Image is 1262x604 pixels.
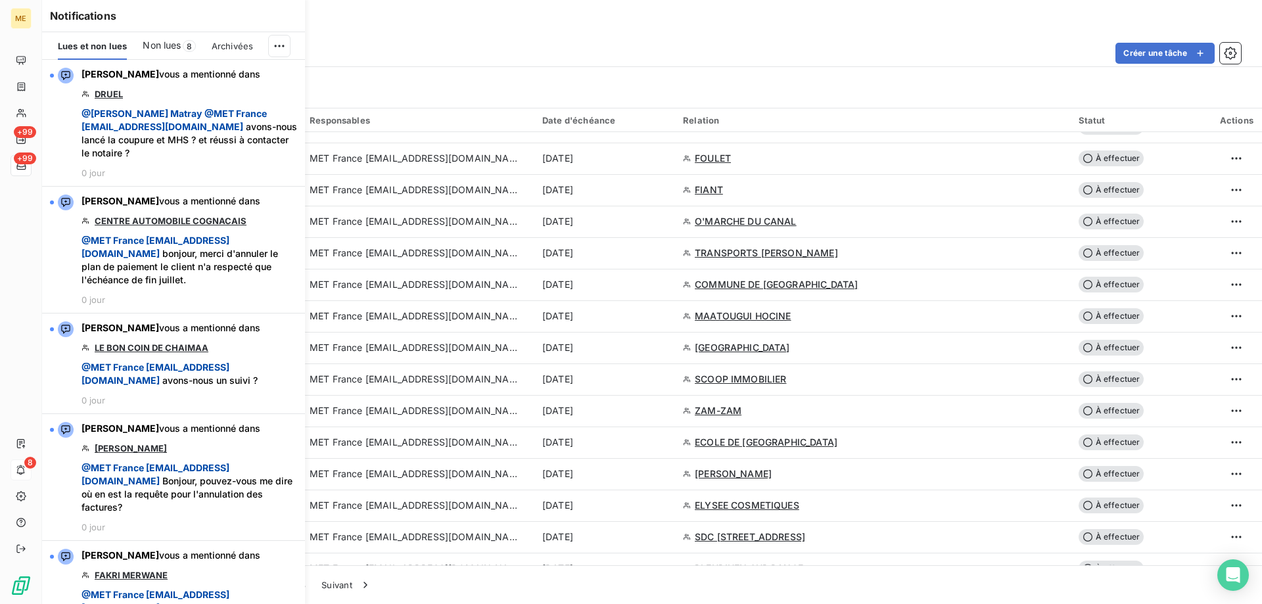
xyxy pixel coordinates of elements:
div: Relation [683,115,1063,126]
span: [DATE] [542,215,573,228]
span: MET France [EMAIL_ADDRESS][DOMAIN_NAME] [310,215,520,228]
span: +99 [14,152,36,164]
span: [DATE] [542,278,573,291]
span: À effectuer [1079,498,1144,513]
a: LE BON COIN DE CHAIMAA [95,342,208,353]
span: FOULET [695,152,731,165]
span: [PERSON_NAME] [82,68,159,80]
span: À effectuer [1079,340,1144,356]
span: ZAM-ZAM [695,404,741,417]
span: @ MET France [EMAIL_ADDRESS][DOMAIN_NAME] [82,361,229,386]
span: MET France [EMAIL_ADDRESS][DOMAIN_NAME] [310,404,520,417]
span: ECOLE DE [GEOGRAPHIC_DATA] [695,436,837,449]
a: [PERSON_NAME] [95,443,167,453]
span: À effectuer [1079,277,1144,292]
span: À effectuer [1079,308,1144,324]
button: Créer une tâche [1115,43,1215,64]
span: MET France [EMAIL_ADDRESS][DOMAIN_NAME] [310,373,520,386]
span: O'MARCHE DU CANAL [695,215,797,228]
a: DRUEL [95,89,123,99]
span: MET France [EMAIL_ADDRESS][DOMAIN_NAME] [310,341,520,354]
span: MET France [EMAIL_ADDRESS][DOMAIN_NAME] [310,499,520,512]
a: FAKRI MERWANE [95,570,168,580]
span: MET France [EMAIL_ADDRESS][DOMAIN_NAME] [310,310,520,323]
span: MET France [EMAIL_ADDRESS][DOMAIN_NAME] [310,467,520,480]
span: MET France [EMAIL_ADDRESS][DOMAIN_NAME] [310,183,520,197]
span: vous a mentionné dans [82,549,260,562]
span: Archivées [212,41,253,51]
span: À effectuer [1079,434,1144,450]
span: bonjour, merci d'annuler le plan de paiement le client n'a respecté que l'échéance de fin juillet. [82,234,297,287]
span: À effectuer [1079,371,1144,387]
span: vous a mentionné dans [82,321,260,335]
button: [PERSON_NAME]vous a mentionné dansCENTRE AUTOMOBILE COGNACAIS @MET France [EMAIL_ADDRESS][DOMAIN_... [42,187,305,314]
span: Lues et non lues [58,41,127,51]
span: PLEUDIHEN SUR RANCE [695,562,803,575]
button: [PERSON_NAME]vous a mentionné dans[PERSON_NAME] @MET France [EMAIL_ADDRESS][DOMAIN_NAME] Bonjour,... [42,414,305,541]
button: [PERSON_NAME]vous a mentionné dansLE BON COIN DE CHAIMAA @MET France [EMAIL_ADDRESS][DOMAIN_NAME]... [42,314,305,414]
span: [DATE] [542,404,573,417]
span: @ MET France [EMAIL_ADDRESS][DOMAIN_NAME] [82,235,229,259]
span: [DATE] [542,310,573,323]
span: [DATE] [542,152,573,165]
div: ME [11,8,32,29]
span: FIANT [695,183,723,197]
span: TRANSPORTS [PERSON_NAME] [695,246,838,260]
span: Bonjour, pouvez-vous me dire où en est la requête pour l'annulation des factures? [82,461,297,514]
span: [DATE] [542,373,573,386]
div: Responsables [310,115,526,126]
span: COMMUNE DE [GEOGRAPHIC_DATA] [695,278,858,291]
span: MET France [EMAIL_ADDRESS][DOMAIN_NAME] [310,246,520,260]
span: À effectuer [1079,403,1144,419]
span: ELYSEE COSMETIQUES [695,499,799,512]
span: [DATE] [542,341,573,354]
span: [DATE] [542,467,573,480]
button: Suivant [314,571,380,599]
span: MET France [EMAIL_ADDRESS][DOMAIN_NAME] [310,278,520,291]
span: À effectuer [1079,466,1144,482]
span: À effectuer [1079,214,1144,229]
span: [DATE] [542,436,573,449]
span: SDC [STREET_ADDRESS] [695,530,805,544]
span: MET France [EMAIL_ADDRESS][DOMAIN_NAME] [310,152,520,165]
span: 0 jour [82,522,105,532]
span: MET France [EMAIL_ADDRESS][DOMAIN_NAME] [310,436,520,449]
span: avons-nous un suivi ? [82,361,297,387]
span: Non lues [143,39,181,52]
a: CENTRE AUTOMOBILE COGNACAIS [95,216,246,226]
span: À effectuer [1079,151,1144,166]
span: [DATE] [542,562,573,575]
span: MET France [EMAIL_ADDRESS][DOMAIN_NAME] [310,562,520,575]
span: 0 jour [82,294,105,305]
span: [DATE] [542,499,573,512]
span: [GEOGRAPHIC_DATA] [695,341,790,354]
span: [PERSON_NAME] [82,423,159,434]
span: À effectuer [1079,561,1144,576]
button: [PERSON_NAME]vous a mentionné dansDRUEL @[PERSON_NAME] Matray @MET France [EMAIL_ADDRESS][DOMAIN_... [42,60,305,187]
span: MAATOUGUI HOCINE [695,310,791,323]
span: @ MET France [EMAIL_ADDRESS][DOMAIN_NAME] [82,462,229,486]
span: SCOOP IMMOBILIER [695,373,786,386]
div: Date d'échéance [542,115,667,126]
span: À effectuer [1079,182,1144,198]
span: @ [PERSON_NAME] Matray [82,108,202,119]
div: Statut [1079,115,1204,126]
span: 0 jour [82,168,105,178]
span: [PERSON_NAME] [82,322,159,333]
span: [PERSON_NAME] [82,549,159,561]
span: À effectuer [1079,245,1144,261]
span: 8 [183,40,196,52]
span: avons-nous lancé la coupure et MHS ? et réussi à contacter le notaire ? [82,107,297,160]
span: vous a mentionné dans [82,68,260,81]
span: +99 [14,126,36,138]
span: À effectuer [1079,529,1144,545]
span: [DATE] [542,183,573,197]
span: [DATE] [542,530,573,544]
div: Actions [1219,115,1254,126]
span: 0 jour [82,395,105,406]
span: [PERSON_NAME] [695,467,772,480]
span: 8 [24,457,36,469]
span: vous a mentionné dans [82,422,260,435]
span: vous a mentionné dans [82,195,260,208]
h6: Notifications [50,8,297,24]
